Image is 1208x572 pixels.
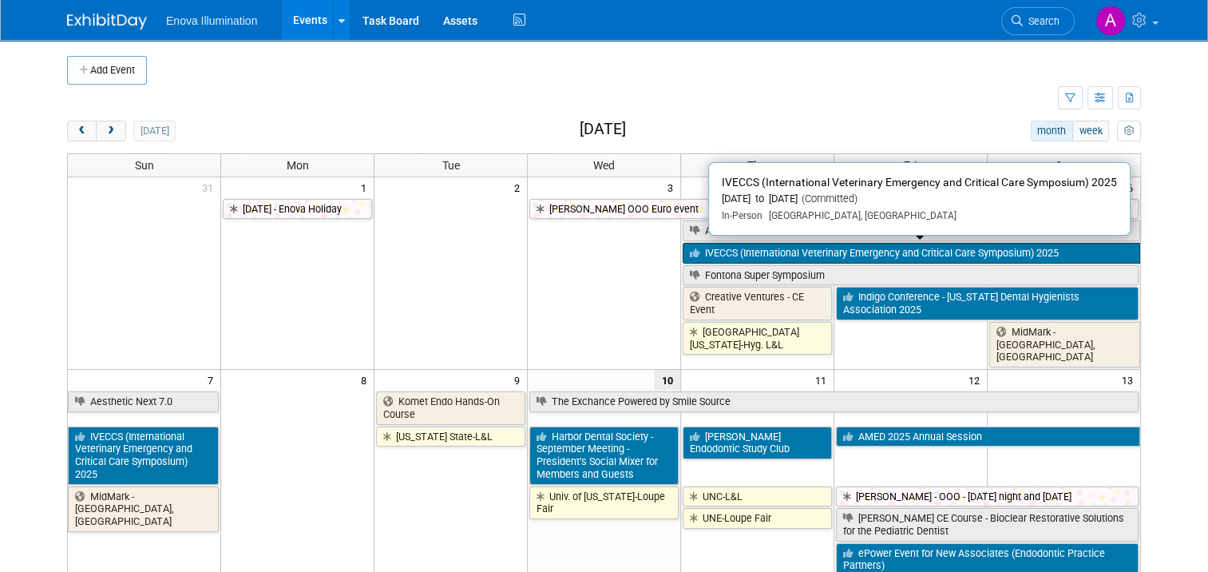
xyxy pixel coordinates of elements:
[683,243,1140,264] a: IVECCS (International Veterinary Emergency and Critical Care Symposium) 2025
[593,159,615,172] span: Wed
[166,14,257,27] span: Enova Illumination
[513,177,527,197] span: 2
[989,322,1140,367] a: MidMark - [GEOGRAPHIC_DATA], [GEOGRAPHIC_DATA]
[67,121,97,141] button: prev
[683,265,1139,286] a: Fontona Super Symposium
[722,193,1117,206] div: [DATE] to [DATE]
[376,391,525,424] a: Komet Endo Hands-On Course
[1023,15,1059,27] span: Search
[68,487,219,532] a: MidMark - [GEOGRAPHIC_DATA], [GEOGRAPHIC_DATA]
[1095,6,1126,36] img: Andrea Miller
[666,177,680,197] span: 3
[96,121,125,141] button: next
[1123,126,1134,137] i: Personalize Calendar
[1126,177,1140,197] span: 6
[683,427,832,459] a: [PERSON_NAME] Endodontic Study Club
[836,508,1139,541] a: [PERSON_NAME] CE Course - Bioclear Restorative Solutions for the Pediatric Dentist
[223,199,372,220] a: [DATE] - Enova Holiday
[287,159,309,172] span: Mon
[529,199,1139,220] a: [PERSON_NAME] OOO Euro event
[200,177,220,197] span: 31
[135,159,154,172] span: Sun
[529,391,1139,412] a: The Exchance Powered by Smile Source
[683,220,1140,241] a: Aesthetic Next 7.0
[836,427,1140,447] a: AMED 2025 Annual Session
[836,287,1139,320] a: Indigo Conference - [US_STATE] Dental Hygienists Association 2025
[1001,7,1075,35] a: Search
[798,193,857,205] span: (Committed)
[762,210,956,221] span: [GEOGRAPHIC_DATA], [GEOGRAPHIC_DATA]
[359,370,374,390] span: 8
[683,322,832,355] a: [GEOGRAPHIC_DATA][US_STATE]-Hyg. L&L
[580,121,626,138] h2: [DATE]
[814,370,834,390] span: 11
[67,14,147,30] img: ExhibitDay
[722,176,1117,189] span: IVECCS (International Veterinary Emergency and Critical Care Symposium) 2025
[68,391,219,412] a: Aesthetic Next 7.0
[1031,121,1073,141] button: month
[442,159,460,172] span: Tue
[133,121,176,141] button: [DATE]
[1117,121,1141,141] button: myCustomButton
[67,56,147,85] button: Add Event
[836,487,1139,507] a: [PERSON_NAME] - OOO - [DATE] night and [DATE]
[1120,370,1140,390] span: 13
[376,427,525,447] a: [US_STATE] State-L&L
[683,508,832,529] a: UNE-Loupe Fair
[654,370,680,390] span: 10
[359,177,374,197] span: 1
[206,370,220,390] span: 7
[529,487,679,519] a: Univ. of [US_STATE]-Loupe Fair
[529,427,679,485] a: Harbor Dental Society - September Meeting - President’s Social Mixer for Members and Guests
[722,210,762,221] span: In-Person
[513,370,527,390] span: 9
[683,487,832,507] a: UNC-L&L
[967,370,987,390] span: 12
[1072,121,1109,141] button: week
[683,287,832,320] a: Creative Ventures - CE Event
[68,427,219,485] a: IVECCS (International Veterinary Emergency and Critical Care Symposium) 2025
